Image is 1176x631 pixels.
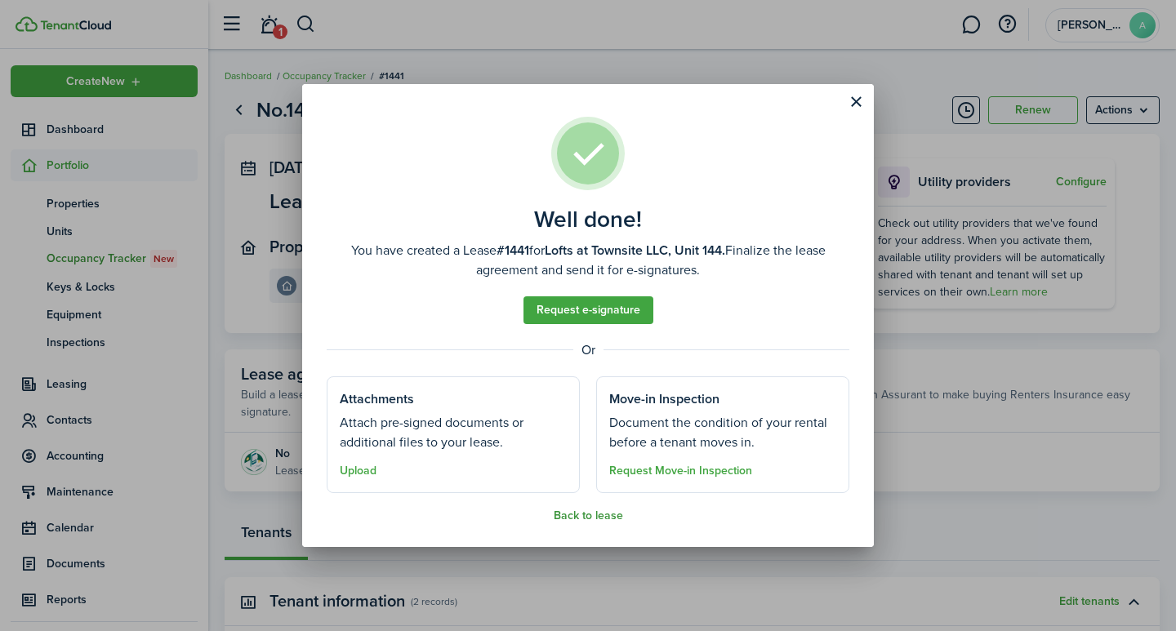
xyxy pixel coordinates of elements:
[327,241,849,280] well-done-description: You have created a Lease for Finalize the lease agreement and send it for e-signatures.
[842,88,870,116] button: Close modal
[523,296,653,324] a: Request e-signature
[534,207,642,233] well-done-title: Well done!
[609,464,752,478] button: Request Move-in Inspection
[609,389,719,409] well-done-section-title: Move-in Inspection
[545,241,725,260] b: Lofts at Townsite LLC, Unit 144.
[327,340,849,360] well-done-separator: Or
[497,241,529,260] b: #1441
[609,413,836,452] well-done-section-description: Document the condition of your rental before a tenant moves in.
[340,413,567,452] well-done-section-description: Attach pre-signed documents or additional files to your lease.
[340,464,376,478] button: Upload
[340,389,414,409] well-done-section-title: Attachments
[554,509,623,522] button: Back to lease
